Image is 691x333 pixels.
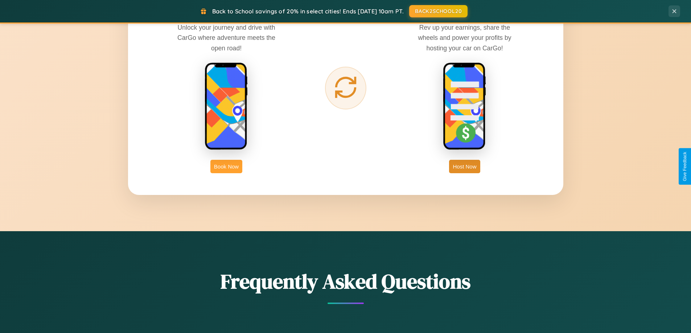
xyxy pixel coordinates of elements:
button: Book Now [210,160,242,173]
span: Back to School savings of 20% in select cities! Ends [DATE] 10am PT. [212,8,404,15]
p: Rev up your earnings, share the wheels and power your profits by hosting your car on CarGo! [410,22,519,53]
p: Unlock your journey and drive with CarGo where adventure meets the open road! [172,22,281,53]
img: rent phone [205,62,248,151]
img: host phone [443,62,486,151]
button: Host Now [449,160,480,173]
button: BACK2SCHOOL20 [409,5,468,17]
h2: Frequently Asked Questions [128,267,563,295]
div: Give Feedback [682,152,687,181]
